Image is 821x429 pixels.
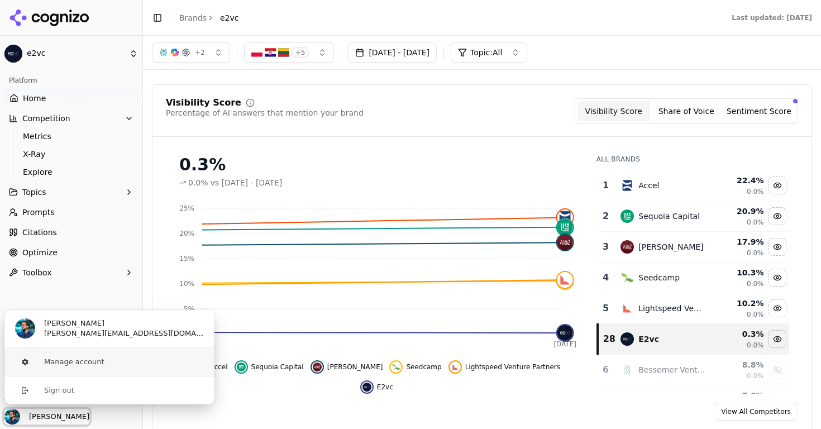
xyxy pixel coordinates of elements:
[179,204,194,212] tspan: 25%
[23,93,46,104] span: Home
[557,209,573,225] img: accel
[23,166,120,178] span: Explore
[4,376,215,404] button: Sign out
[769,238,786,256] button: Hide andreessen horowitz data
[23,131,120,142] span: Metrics
[25,412,89,422] span: [PERSON_NAME]
[769,299,786,317] button: Hide lightspeed venture partners data
[327,363,383,371] span: [PERSON_NAME]
[723,101,795,121] button: Sentiment Score
[715,206,764,217] div: 20.9 %
[557,220,573,235] img: sequoia capital
[15,318,35,339] img: Enis Hulli
[747,218,764,227] span: 0.0%
[179,230,194,237] tspan: 20%
[577,101,650,121] button: Visibility Score
[732,13,812,22] div: Last updated: [DATE]
[22,267,52,278] span: Toolbox
[235,360,304,374] button: Hide sequoia capital data
[448,360,560,374] button: Hide lightspeed venture partners data
[769,392,786,409] button: Show general catalyst data
[166,98,241,107] div: Visibility Score
[557,235,573,250] img: andreessen horowitz
[4,71,138,89] div: Platform
[451,363,460,371] img: lightspeed venture partners
[406,363,441,371] span: Seedcamp
[714,403,798,421] a: View All Competitors
[22,247,58,258] span: Optimize
[237,363,246,371] img: sequoia capital
[620,302,634,315] img: lightspeed venture partners
[747,341,764,350] span: 0.0%
[179,255,194,263] tspan: 15%
[377,383,393,392] span: E2vc
[769,361,786,379] button: Show bessemer venture partners data
[179,13,207,22] a: Brands
[4,409,89,425] button: Close user button
[620,271,634,284] img: seedcamp
[602,302,610,315] div: 5
[23,149,120,160] span: X-Ray
[251,47,262,58] img: PL
[389,360,441,374] button: Hide seedcamp data
[638,211,700,222] div: Sequoia Capital
[747,310,764,319] span: 0.0%
[557,325,573,341] img: e2vc
[620,209,634,223] img: sequoia capital
[620,363,634,376] img: bessemer venture partners
[620,332,634,346] img: e2vc
[392,363,400,371] img: seedcamp
[311,360,383,374] button: Hide andreessen horowitz data
[638,303,707,314] div: Lightspeed Venture Partners
[188,177,208,188] span: 0.0%
[620,179,634,192] img: accel
[715,267,764,278] div: 10.3 %
[638,272,680,283] div: Seedcamp
[360,380,393,394] button: Hide e2vc data
[715,236,764,247] div: 17.9 %
[4,45,22,63] img: e2vc
[620,240,634,254] img: andreessen horowitz
[769,177,786,194] button: Hide accel data
[292,47,309,58] span: + 5
[747,279,764,288] span: 0.0%
[747,187,764,196] span: 0.0%
[602,179,610,192] div: 1
[602,209,610,223] div: 2
[769,330,786,348] button: Hide e2vc data
[4,409,20,425] img: Enis Hulli
[195,48,205,57] span: + 2
[4,348,215,376] button: Manage account
[313,363,322,371] img: andreessen horowitz
[602,363,610,376] div: 6
[596,155,789,164] div: All Brands
[166,107,364,118] div: Percentage of AI answers that mention your brand
[715,359,764,370] div: 8.8 %
[638,180,659,191] div: Accel
[602,240,610,254] div: 3
[4,310,214,404] div: User button popover
[553,340,576,348] tspan: [DATE]
[44,318,104,328] span: [PERSON_NAME]
[348,42,437,63] button: [DATE] - [DATE]
[220,12,239,23] span: e2vc
[211,177,283,188] span: vs [DATE] - [DATE]
[603,332,610,346] div: 28
[465,363,560,371] span: Lightspeed Venture Partners
[715,175,764,186] div: 22.4 %
[210,363,228,371] span: Accel
[747,249,764,258] span: 0.0%
[715,328,764,340] div: 0.3 %
[362,383,371,392] img: e2vc
[715,390,764,401] div: 7.6 %
[638,364,707,375] div: Bessemer Venture Partners
[769,207,786,225] button: Hide sequoia capital data
[251,363,304,371] span: Sequoia Capital
[22,113,70,124] span: Competition
[470,47,502,58] span: Topic: All
[179,155,574,175] div: 0.3%
[184,305,194,313] tspan: 5%
[715,298,764,309] div: 10.2 %
[44,328,204,339] span: [PERSON_NAME][EMAIL_ADDRESS][DOMAIN_NAME]
[22,187,46,198] span: Topics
